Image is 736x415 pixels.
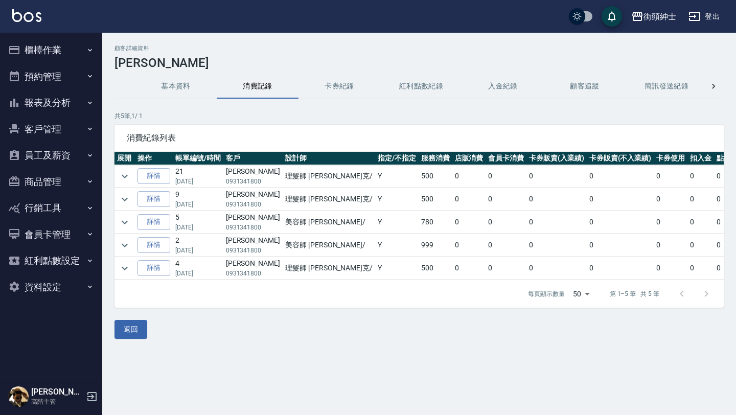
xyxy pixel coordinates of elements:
button: 商品管理 [4,169,98,195]
button: expand row [117,215,132,230]
td: 0 [587,165,654,188]
td: 0 [687,211,714,234]
td: 理髮師 [PERSON_NAME]克 / [283,188,375,211]
img: Person [8,386,29,407]
td: [PERSON_NAME] [223,188,283,211]
td: 0 [587,257,654,280]
p: [DATE] [175,177,221,186]
button: 登出 [684,7,724,26]
td: 4 [173,257,223,280]
td: 9 [173,188,223,211]
th: 服務消費 [419,152,452,165]
td: 0 [526,211,587,234]
th: 卡券販賣(不入業績) [587,152,654,165]
p: [DATE] [175,269,221,278]
div: 街頭紳士 [643,10,676,23]
td: 0 [654,165,687,188]
button: 報表及分析 [4,89,98,116]
td: 0 [486,234,526,257]
a: 詳情 [137,260,170,276]
td: 0 [687,188,714,211]
button: expand row [117,238,132,253]
p: 0931341800 [226,269,280,278]
button: expand row [117,261,132,276]
p: 高階主管 [31,397,83,406]
td: 0 [654,211,687,234]
td: 0 [687,234,714,257]
button: 資料設定 [4,274,98,301]
p: 第 1–5 筆 共 5 筆 [610,289,659,298]
td: 999 [419,234,452,257]
td: 5 [173,211,223,234]
td: 0 [526,188,587,211]
td: 0 [486,165,526,188]
button: 顧客追蹤 [544,74,626,99]
td: [PERSON_NAME] [223,165,283,188]
p: 每頁顯示數量 [528,289,565,298]
a: 詳情 [137,191,170,207]
td: 0 [654,234,687,257]
td: 0 [587,211,654,234]
th: 操作 [135,152,173,165]
td: 0 [587,188,654,211]
td: 美容師 [PERSON_NAME] / [283,211,375,234]
button: 行銷工具 [4,195,98,221]
h2: 顧客詳細資料 [114,45,724,52]
h5: [PERSON_NAME] [31,387,83,397]
th: 卡券販賣(入業績) [526,152,587,165]
button: 員工及薪資 [4,142,98,169]
button: 預約管理 [4,63,98,90]
td: Y [375,188,419,211]
td: 2 [173,234,223,257]
td: 0 [526,257,587,280]
td: 780 [419,211,452,234]
td: 美容師 [PERSON_NAME] / [283,234,375,257]
td: 理髮師 [PERSON_NAME]克 / [283,257,375,280]
td: Y [375,165,419,188]
td: 0 [486,211,526,234]
th: 店販消費 [452,152,486,165]
td: 21 [173,165,223,188]
td: 0 [452,188,486,211]
td: 0 [526,165,587,188]
td: 0 [687,257,714,280]
p: 0931341800 [226,177,280,186]
a: 詳情 [137,237,170,253]
button: 櫃檯作業 [4,37,98,63]
th: 客戶 [223,152,283,165]
th: 展開 [114,152,135,165]
td: [PERSON_NAME] [223,257,283,280]
button: 消費記錄 [217,74,298,99]
p: [DATE] [175,200,221,209]
p: 0931341800 [226,246,280,255]
button: 紅利點數設定 [4,247,98,274]
td: 0 [587,234,654,257]
td: 0 [654,257,687,280]
button: expand row [117,192,132,207]
td: 0 [654,188,687,211]
td: 0 [452,257,486,280]
td: 理髮師 [PERSON_NAME]克 / [283,165,375,188]
button: 基本資料 [135,74,217,99]
th: 扣入金 [687,152,714,165]
a: 詳情 [137,168,170,184]
th: 卡券使用 [654,152,687,165]
td: [PERSON_NAME] [223,211,283,234]
td: 0 [486,188,526,211]
td: [PERSON_NAME] [223,234,283,257]
img: Logo [12,9,41,22]
p: 0931341800 [226,223,280,232]
td: Y [375,234,419,257]
button: 卡券紀錄 [298,74,380,99]
td: 0 [687,165,714,188]
td: 0 [486,257,526,280]
td: 0 [526,234,587,257]
button: 客戶管理 [4,116,98,143]
th: 會員卡消費 [486,152,526,165]
td: 500 [419,257,452,280]
button: 紅利點數紀錄 [380,74,462,99]
span: 消費紀錄列表 [127,133,711,143]
button: expand row [117,169,132,184]
td: 500 [419,188,452,211]
button: 街頭紳士 [627,6,680,27]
